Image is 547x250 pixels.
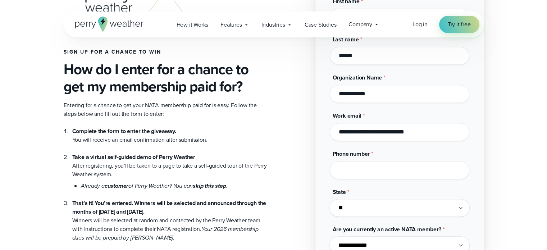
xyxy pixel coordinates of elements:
h4: Sign up for a chance to win [64,49,268,55]
span: Organization Name [333,73,382,82]
span: Last name [333,35,359,44]
em: Your 2026 membership dues will be prepaid by [PERSON_NAME]. [72,225,259,242]
span: Work email [333,112,361,120]
strong: That’s it! You’re entered. Winners will be selected and announced through the months of [DATE] an... [72,199,266,216]
h3: How do I enter for a chance to get my membership paid for? [64,61,268,95]
span: Are you currently an active NATA member? [333,225,441,233]
span: Features [220,21,242,29]
em: Already a of Perry Weather? You can . [81,182,228,190]
p: Entering for a chance to get your NATA membership paid for is easy. Follow the steps below and fi... [64,101,268,118]
span: Company [348,20,372,29]
span: Phone number [333,150,370,158]
a: Log in [412,20,428,29]
strong: Take a virtual self-guided demo of Perry Weather [72,153,195,161]
strong: skip this step [193,182,226,190]
li: After registering, you’ll be taken to a page to take a self-guided tour of the Perry Weather system. [72,144,268,190]
span: How it Works [177,21,209,29]
span: Case Studies [305,21,337,29]
li: Winners will be selected at random and contacted by the Perry Weather team with instructions to c... [72,190,268,242]
a: Try it free [439,16,479,33]
a: Case Studies [298,17,343,32]
strong: customer [105,182,128,190]
span: Log in [412,20,428,28]
span: Industries [261,21,285,29]
strong: Complete the form to enter the giveaway. [72,127,176,135]
span: Try it free [448,20,471,29]
a: How it Works [170,17,215,32]
li: You will receive an email confirmation after submission. [72,127,268,144]
span: State [333,188,346,196]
